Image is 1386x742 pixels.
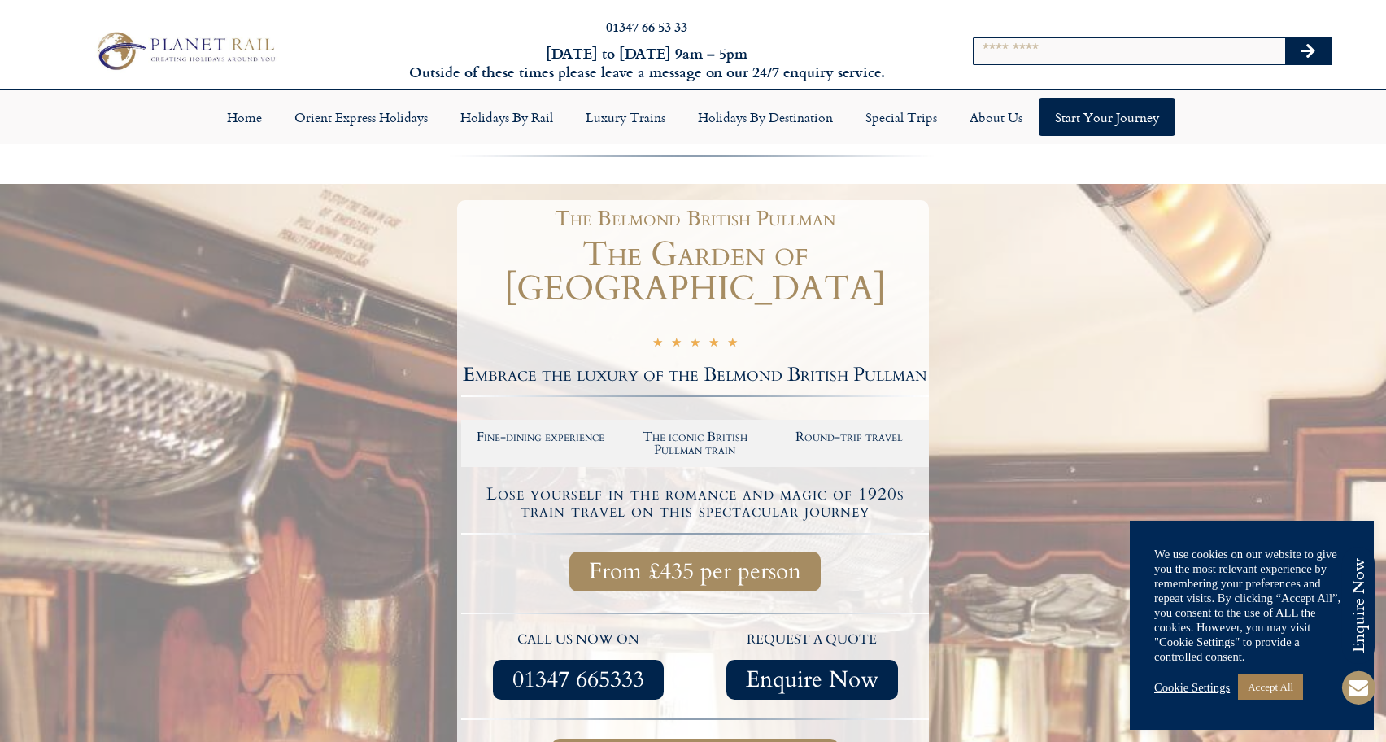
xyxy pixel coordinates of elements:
[589,561,801,582] span: From £435 per person
[606,17,687,36] a: 01347 66 53 33
[472,430,610,443] h2: Fine-dining experience
[469,630,687,651] p: call us now on
[1039,98,1175,136] a: Start your Journey
[461,238,929,306] h1: The Garden of [GEOGRAPHIC_DATA]
[1238,674,1303,700] a: Accept All
[444,98,569,136] a: Holidays by Rail
[278,98,444,136] a: Orient Express Holidays
[652,335,663,354] i: ★
[727,335,738,354] i: ★
[704,630,922,651] p: request a quote
[1285,38,1332,64] button: Search
[1154,547,1349,664] div: We use cookies on our website to give you the most relevant experience by remembering your prefer...
[569,552,821,591] a: From £435 per person
[671,335,682,354] i: ★
[682,98,849,136] a: Holidays by Destination
[626,430,765,456] h2: The iconic British Pullman train
[953,98,1039,136] a: About Us
[461,365,929,385] h2: Embrace the luxury of the Belmond British Pullman
[780,430,918,443] h2: Round-trip travel
[512,670,644,690] span: 01347 665333
[1154,680,1230,695] a: Cookie Settings
[493,660,664,700] a: 01347 665333
[469,208,921,229] h1: The Belmond British Pullman
[8,98,1378,136] nav: Menu
[708,335,719,354] i: ★
[89,28,280,74] img: Planet Rail Train Holidays Logo
[690,335,700,354] i: ★
[211,98,278,136] a: Home
[849,98,953,136] a: Special Trips
[746,670,878,690] span: Enquire Now
[464,486,926,520] h4: Lose yourself in the romance and magic of 1920s train travel on this spectacular journey
[726,660,898,700] a: Enquire Now
[373,44,920,82] h6: [DATE] to [DATE] 9am – 5pm Outside of these times please leave a message on our 24/7 enquiry serv...
[569,98,682,136] a: Luxury Trains
[652,333,738,354] div: 5/5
